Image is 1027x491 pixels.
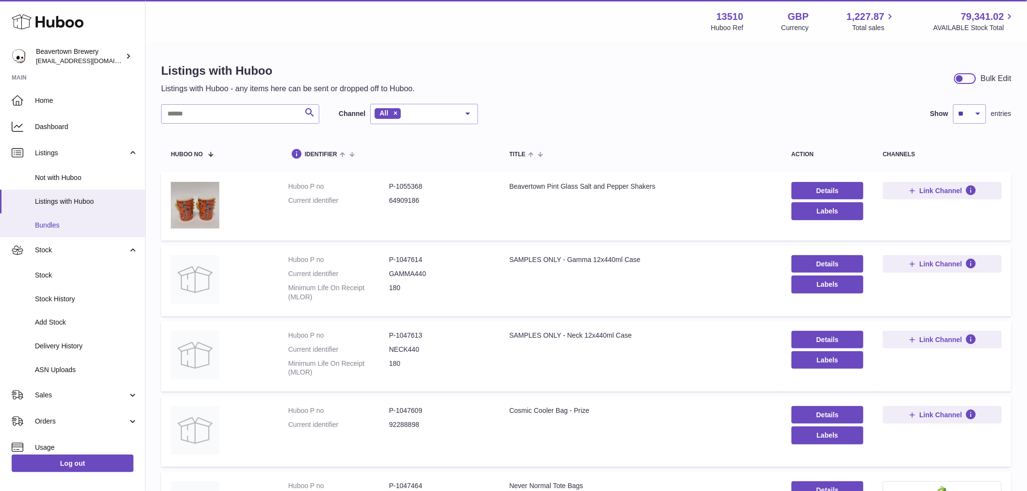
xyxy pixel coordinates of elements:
[792,202,864,220] button: Labels
[961,10,1004,23] span: 79,341.02
[171,331,219,379] img: SAMPLES ONLY - Neck 12x440ml Case
[847,10,885,23] span: 1,227.87
[510,331,772,340] div: SAMPLES ONLY - Neck 12x440ml Case
[510,406,772,415] div: Cosmic Cooler Bag - Prize
[389,481,490,491] dd: P-1047464
[288,255,389,264] dt: Huboo P no
[852,23,895,33] span: Total sales
[792,182,864,199] a: Details
[161,83,415,94] p: Listings with Huboo - any items here can be sent or dropped off to Huboo.
[288,420,389,429] dt: Current identifier
[991,109,1011,118] span: entries
[981,73,1011,84] div: Bulk Edit
[920,260,962,268] span: Link Channel
[389,182,490,191] dd: P-1055368
[339,109,365,118] label: Channel
[389,420,490,429] dd: 92288898
[847,10,896,33] a: 1,227.87 Total sales
[883,151,1002,158] div: channels
[389,331,490,340] dd: P-1047613
[510,255,772,264] div: SAMPLES ONLY - Gamma 12x440ml Case
[35,365,138,375] span: ASN Uploads
[792,151,864,158] div: action
[288,182,389,191] dt: Huboo P no
[389,283,490,302] dd: 180
[920,335,962,344] span: Link Channel
[288,406,389,415] dt: Huboo P no
[161,63,415,79] h1: Listings with Huboo
[288,331,389,340] dt: Huboo P no
[35,342,138,351] span: Delivery History
[933,23,1015,33] span: AVAILABLE Stock Total
[380,109,388,117] span: All
[35,148,128,158] span: Listings
[171,255,219,304] img: SAMPLES ONLY - Gamma 12x440ml Case
[389,359,490,377] dd: 180
[35,271,138,280] span: Stock
[792,351,864,369] button: Labels
[35,295,138,304] span: Stock History
[35,122,138,131] span: Dashboard
[389,345,490,354] dd: NECK440
[288,283,389,302] dt: Minimum Life On Receipt (MLOR)
[35,173,138,182] span: Not with Huboo
[35,221,138,230] span: Bundles
[883,331,1002,348] button: Link Channel
[288,196,389,205] dt: Current identifier
[288,359,389,377] dt: Minimum Life On Receipt (MLOR)
[883,406,1002,424] button: Link Channel
[389,406,490,415] dd: P-1047609
[35,417,128,426] span: Orders
[171,406,219,455] img: Cosmic Cooler Bag - Prize
[35,245,128,255] span: Stock
[510,182,772,191] div: Beavertown Pint Glass Salt and Pepper Shakers
[792,276,864,293] button: Labels
[716,10,744,23] strong: 13510
[792,255,864,273] a: Details
[305,151,337,158] span: identifier
[35,443,138,452] span: Usage
[883,182,1002,199] button: Link Channel
[389,196,490,205] dd: 64909186
[883,255,1002,273] button: Link Channel
[35,318,138,327] span: Add Stock
[920,186,962,195] span: Link Channel
[389,255,490,264] dd: P-1047614
[171,151,203,158] span: Huboo no
[12,455,133,472] a: Log out
[510,481,772,491] div: Never Normal Tote Bags
[389,269,490,278] dd: GAMMA440
[288,269,389,278] dt: Current identifier
[35,197,138,206] span: Listings with Huboo
[933,10,1015,33] a: 79,341.02 AVAILABLE Stock Total
[792,406,864,424] a: Details
[510,151,526,158] span: title
[711,23,744,33] div: Huboo Ref
[12,49,26,64] img: internalAdmin-13510@internal.huboo.com
[792,426,864,444] button: Labels
[288,345,389,354] dt: Current identifier
[920,410,962,419] span: Link Channel
[35,391,128,400] span: Sales
[36,47,123,65] div: Beavertown Brewery
[171,182,219,229] img: Beavertown Pint Glass Salt and Pepper Shakers
[288,481,389,491] dt: Huboo P no
[792,331,864,348] a: Details
[781,23,809,33] div: Currency
[788,10,809,23] strong: GBP
[36,57,143,65] span: [EMAIL_ADDRESS][DOMAIN_NAME]
[930,109,948,118] label: Show
[35,96,138,105] span: Home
